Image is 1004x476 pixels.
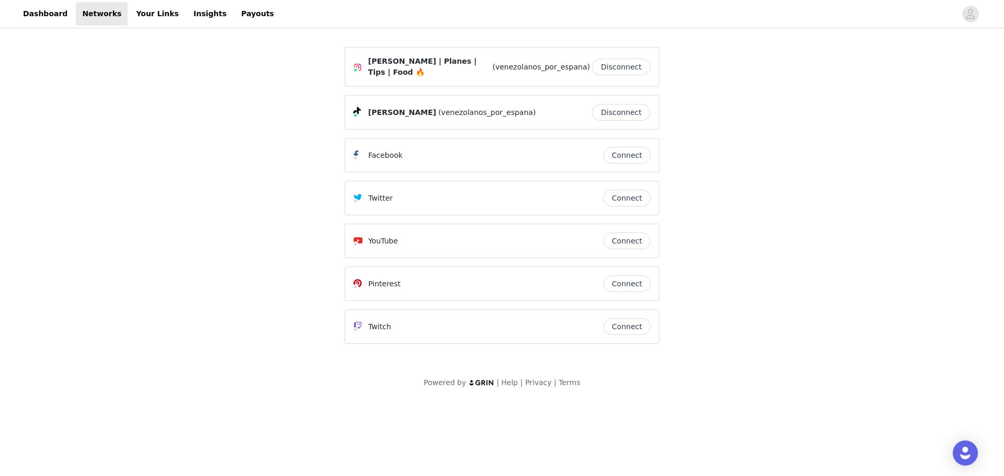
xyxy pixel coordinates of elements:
[493,62,590,73] span: (venezolanos_por_espana)
[76,2,128,26] a: Networks
[497,378,499,387] span: |
[965,6,975,22] div: avatar
[603,318,651,335] button: Connect
[368,107,436,118] span: [PERSON_NAME]
[130,2,185,26] a: Your Links
[235,2,280,26] a: Payouts
[368,278,401,289] p: Pinterest
[592,104,651,121] button: Disconnect
[17,2,74,26] a: Dashboard
[603,147,651,164] button: Connect
[554,378,556,387] span: |
[469,379,495,386] img: logo
[520,378,523,387] span: |
[603,275,651,292] button: Connect
[603,190,651,206] button: Connect
[501,378,518,387] a: Help
[438,107,535,118] span: (venezolanos_por_espana)
[353,63,362,72] img: Instagram Icon
[187,2,233,26] a: Insights
[424,378,466,387] span: Powered by
[592,59,651,75] button: Disconnect
[368,193,393,204] p: Twitter
[525,378,552,387] a: Privacy
[953,440,978,466] div: Open Intercom Messenger
[368,236,398,247] p: YouTube
[603,233,651,249] button: Connect
[368,321,391,332] p: Twitch
[368,150,403,161] p: Facebook
[558,378,580,387] a: Terms
[368,56,490,78] span: [PERSON_NAME] | Planes | Tips | Food 🔥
